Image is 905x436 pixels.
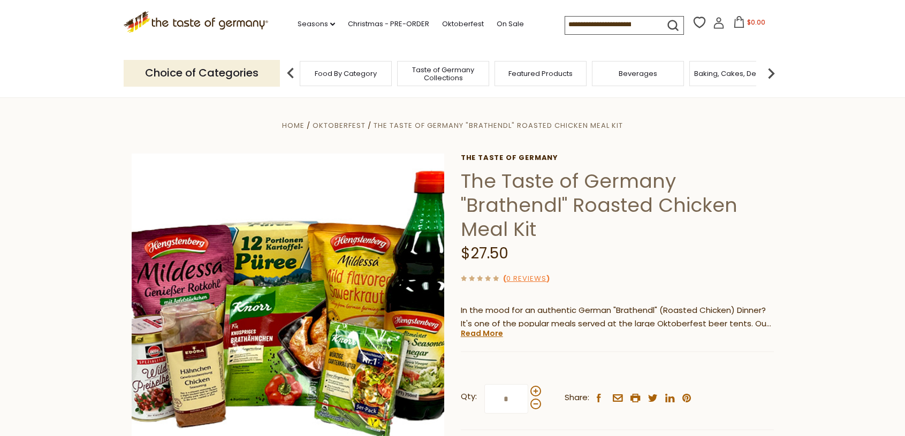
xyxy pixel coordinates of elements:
[313,120,366,131] a: Oktoberfest
[315,70,377,78] a: Food By Category
[461,390,477,403] strong: Qty:
[348,18,429,30] a: Christmas - PRE-ORDER
[506,273,546,285] a: 0 Reviews
[565,391,589,404] span: Share:
[124,60,280,86] p: Choice of Categories
[461,328,503,339] a: Read More
[461,169,774,241] h1: The Taste of Germany "Brathendl" Roasted Chicken Meal Kit
[619,70,657,78] a: Beverages
[461,304,774,331] p: In the mood for an authentic German "Brathendl" (Roasted Chicken) Dinner? It's one of the popular...
[727,16,772,32] button: $0.00
[484,384,528,414] input: Qty:
[461,154,774,162] a: The Taste of Germany
[747,18,765,27] span: $0.00
[508,70,573,78] a: Featured Products
[694,70,777,78] a: Baking, Cakes, Desserts
[760,63,782,84] img: next arrow
[497,18,524,30] a: On Sale
[280,63,301,84] img: previous arrow
[442,18,484,30] a: Oktoberfest
[400,66,486,82] a: Taste of Germany Collections
[374,120,623,131] a: The Taste of Germany "Brathendl" Roasted Chicken Meal Kit
[282,120,305,131] a: Home
[503,273,550,284] span: ( )
[461,243,508,264] span: $27.50
[298,18,335,30] a: Seasons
